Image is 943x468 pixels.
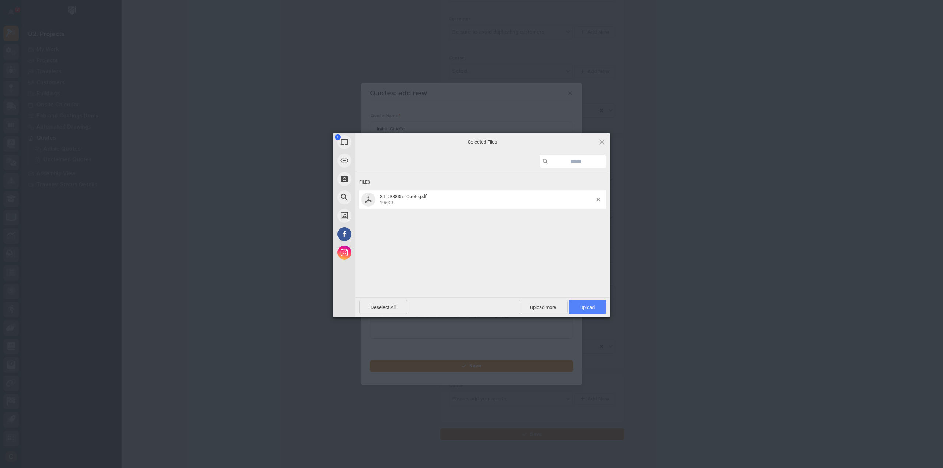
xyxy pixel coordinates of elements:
[359,300,407,314] span: Deselect All
[409,138,556,145] span: Selected Files
[359,176,606,189] div: Files
[380,200,393,205] span: 196KB
[333,243,422,262] div: Instagram
[335,134,341,140] span: 1
[598,138,606,146] span: Click here or hit ESC to close picker
[569,300,606,314] span: Upload
[333,225,422,243] div: Facebook
[380,194,427,199] span: ST #33835 - Quote.pdf
[333,133,422,151] div: My Device
[333,170,422,188] div: Take Photo
[580,305,595,310] span: Upload
[519,300,568,314] span: Upload more
[333,151,422,170] div: Link (URL)
[378,194,596,206] span: ST #33835 - Quote.pdf
[333,188,422,207] div: Web Search
[333,207,422,225] div: Unsplash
